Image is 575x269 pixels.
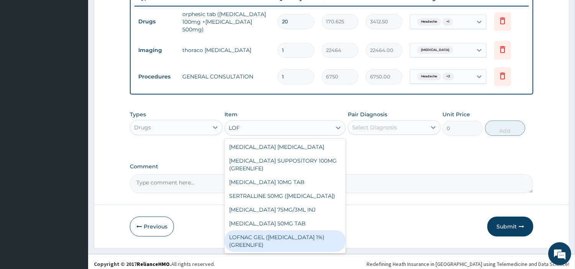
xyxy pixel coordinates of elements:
[130,217,174,236] button: Previous
[126,4,144,22] div: Minimize live chat window
[14,38,31,57] img: d_794563401_company_1708531726252_794563401
[417,46,453,54] span: [MEDICAL_DATA]
[134,70,179,84] td: Procedures
[487,217,533,236] button: Submit
[348,111,387,118] label: Pair Diagnosis
[179,42,274,58] td: thoraco [MEDICAL_DATA]
[442,18,453,26] span: + 1
[134,15,179,29] td: Drugs
[417,73,441,80] span: Headache
[485,121,525,136] button: Add
[442,111,470,118] label: Unit Price
[442,73,454,80] span: + 2
[224,111,238,118] label: Item
[417,18,441,26] span: Headache
[224,175,346,189] div: [MEDICAL_DATA] 10MG TAB
[179,69,274,84] td: GENERAL CONSULTATION
[367,260,569,268] div: Redefining Heath Insurance in [GEOGRAPHIC_DATA] using Telemedicine and Data Science!
[179,7,274,37] td: orphesic tab ([MEDICAL_DATA] 100mg +[MEDICAL_DATA] 500mg)
[134,124,151,131] div: Drugs
[44,84,106,161] span: We're online!
[224,140,346,154] div: [MEDICAL_DATA] [MEDICAL_DATA]
[94,261,171,267] strong: Copyright © 2017 .
[224,217,346,230] div: [MEDICAL_DATA] 50MG TAB
[4,184,146,211] textarea: Type your message and hit 'Enter'
[224,154,346,175] div: [MEDICAL_DATA] SUPPOSITORY 100MG (GREENLIFE)
[224,189,346,203] div: SERTRALLINE 50MG ([MEDICAL_DATA])
[137,261,170,267] a: RelianceHMO
[40,43,129,53] div: Chat with us now
[352,124,397,131] div: Select Diagnosis
[130,163,533,170] label: Comment
[130,111,146,118] label: Types
[224,203,346,217] div: [MEDICAL_DATA] 75MG/3ML INJ
[134,43,179,57] td: Imaging
[224,230,346,252] div: LOFNAC GEL ([MEDICAL_DATA] 1%) (GREENLIFE)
